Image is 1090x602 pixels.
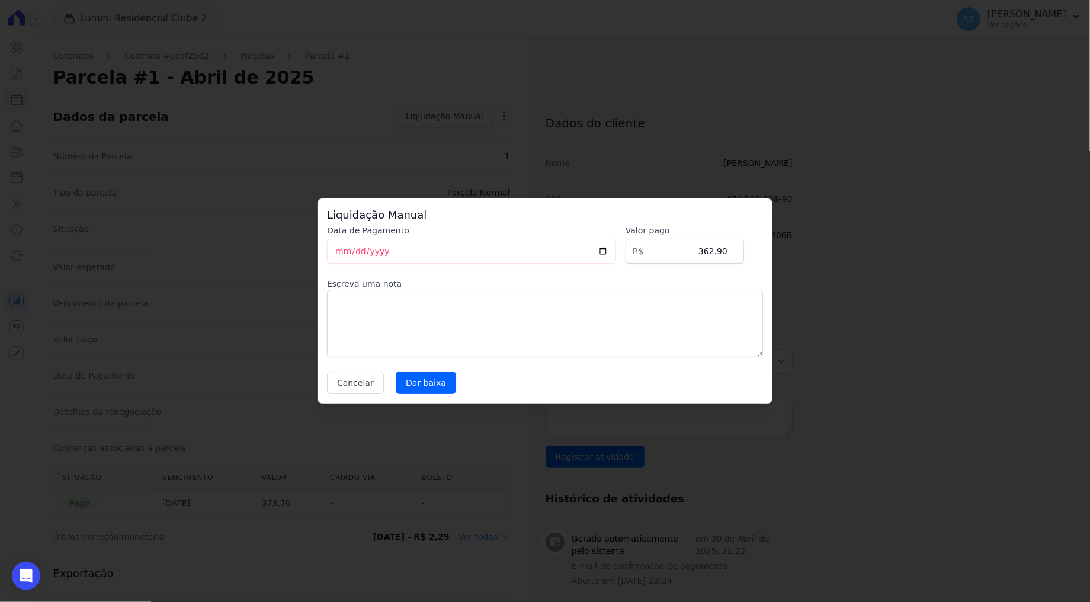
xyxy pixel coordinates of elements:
[327,208,763,222] h3: Liquidação Manual
[327,278,763,290] label: Escreva uma nota
[626,225,744,236] label: Valor pago
[327,225,616,236] label: Data de Pagamento
[12,562,40,590] div: Open Intercom Messenger
[396,372,456,394] input: Dar baixa
[327,372,384,394] button: Cancelar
